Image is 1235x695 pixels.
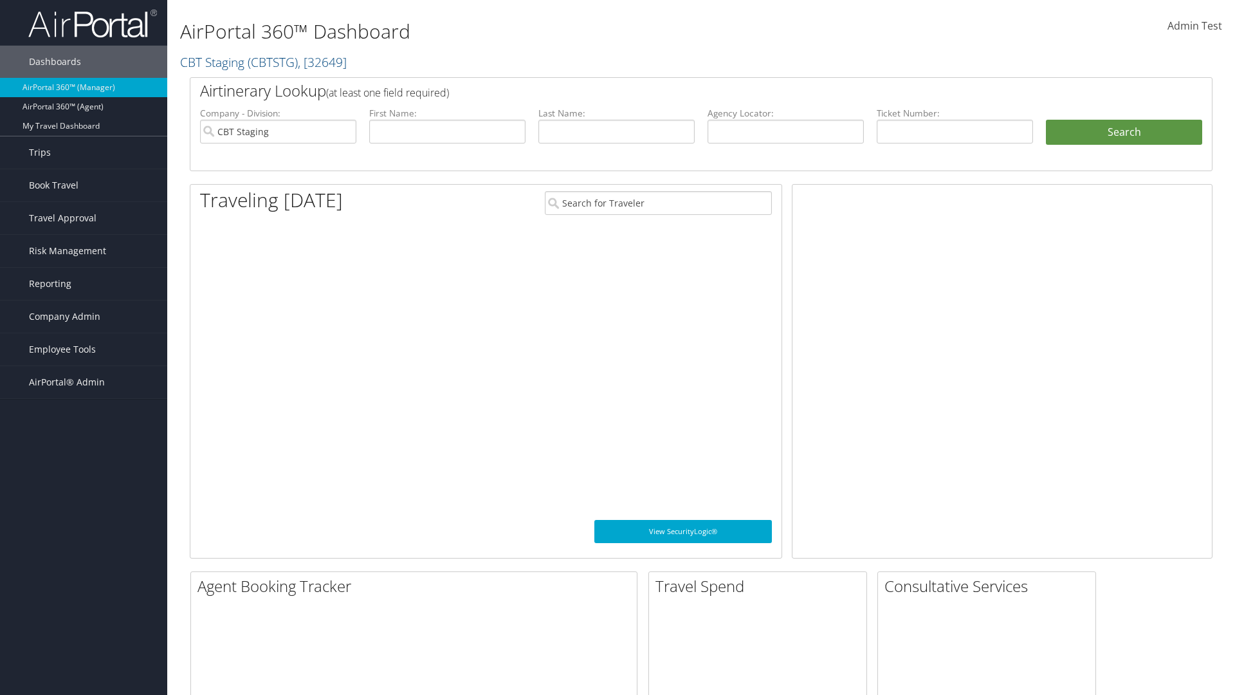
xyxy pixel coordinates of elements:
span: AirPortal® Admin [29,366,105,398]
h2: Consultative Services [884,575,1095,597]
h2: Agent Booking Tracker [197,575,637,597]
h1: Traveling [DATE] [200,187,343,214]
h2: Travel Spend [655,575,866,597]
h1: AirPortal 360™ Dashboard [180,18,875,45]
span: Dashboards [29,46,81,78]
span: , [ 32649 ] [298,53,347,71]
input: Search for Traveler [545,191,772,215]
span: Reporting [29,268,71,300]
span: Travel Approval [29,202,96,234]
label: Ticket Number: [877,107,1033,120]
span: Employee Tools [29,333,96,366]
img: airportal-logo.png [28,8,157,39]
span: Trips [29,136,51,169]
label: Company - Division: [200,107,356,120]
label: Last Name: [538,107,695,120]
span: Risk Management [29,235,106,267]
span: Admin Test [1167,19,1222,33]
span: Company Admin [29,301,100,333]
button: Search [1046,120,1202,145]
a: CBT Staging [180,53,347,71]
label: Agency Locator: [708,107,864,120]
span: (at least one field required) [326,86,449,100]
a: View SecurityLogic® [594,520,772,543]
span: Book Travel [29,169,78,201]
span: ( CBTSTG ) [248,53,298,71]
label: First Name: [369,107,526,120]
a: Admin Test [1167,6,1222,46]
h2: Airtinerary Lookup [200,80,1117,102]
